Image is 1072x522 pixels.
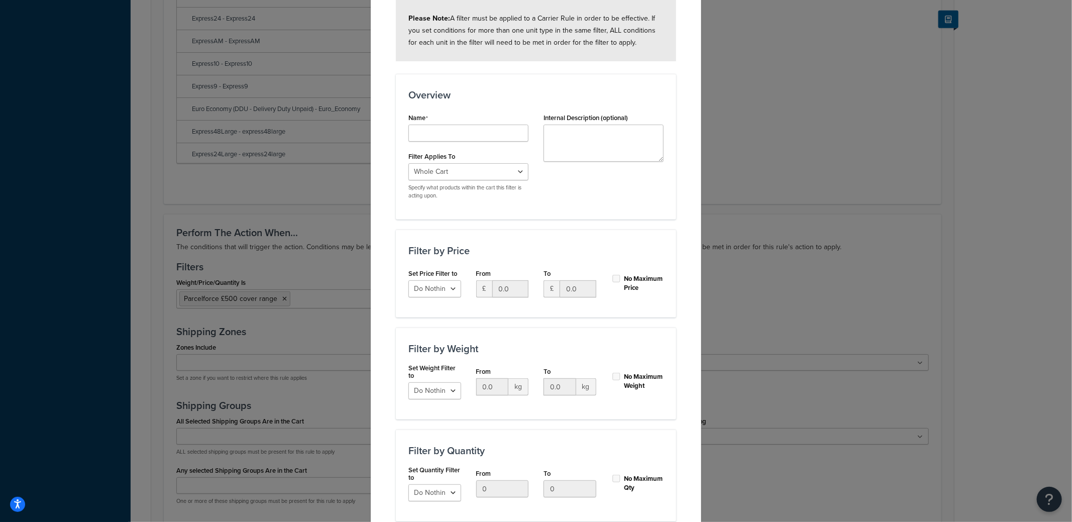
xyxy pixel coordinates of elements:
label: No Maximum Qty [624,474,664,492]
label: No Maximum Price [624,274,664,292]
span: A filter must be applied to a Carrier Rule in order to be effective. If you set conditions for mo... [408,13,656,48]
h3: Filter by Quantity [408,445,664,456]
label: Internal Description (optional) [544,114,628,122]
label: To [544,270,551,277]
span: £ [544,280,560,297]
label: Set Weight Filter to [408,364,461,379]
span: kg [508,378,528,395]
h3: Overview [408,89,664,100]
p: Specify what products within the cart this filter is acting upon. [408,184,528,199]
h3: Filter by Price [408,245,664,256]
span: £ [476,280,492,297]
label: To [544,470,551,477]
label: Set Price Filter to [408,270,457,277]
label: Filter Applies To [408,153,455,160]
label: From [476,368,491,375]
span: kg [576,378,596,395]
label: From [476,270,491,277]
label: Name [408,114,428,122]
label: From [476,470,491,477]
strong: Please Note: [408,13,450,24]
label: To [544,368,551,375]
label: No Maximum Weight [624,372,664,390]
h3: Filter by Weight [408,343,664,354]
label: Set Quantity Filter to [408,466,461,481]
